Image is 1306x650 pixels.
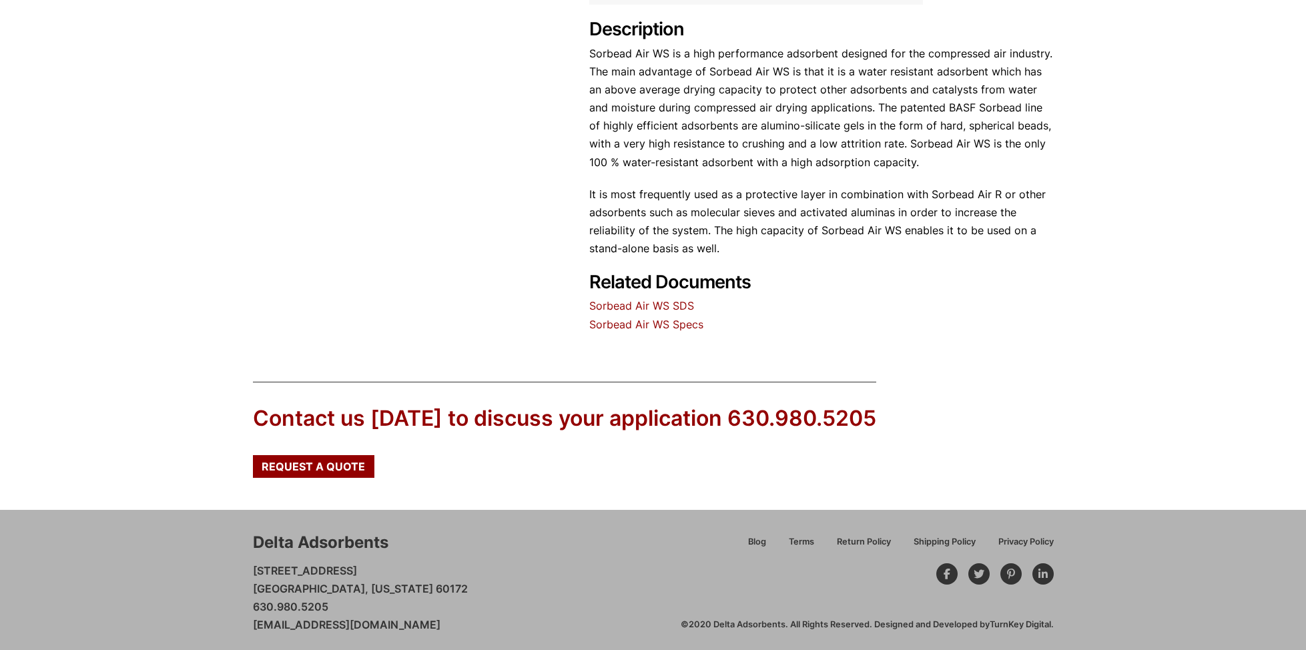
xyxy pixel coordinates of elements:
span: Request a Quote [262,461,365,472]
p: It is most frequently used as a protective layer in combination with Sorbead Air R or other adsor... [589,186,1054,258]
div: Contact us [DATE] to discuss your application 630.980.5205 [253,404,876,434]
a: [EMAIL_ADDRESS][DOMAIN_NAME] [253,618,440,631]
h2: Description [589,19,1054,41]
a: Privacy Policy [987,535,1054,558]
a: Sorbead Air WS Specs [589,318,703,331]
a: TurnKey Digital [990,619,1051,629]
div: Delta Adsorbents [253,531,388,554]
span: Terms [789,538,814,547]
a: Request a Quote [253,455,374,478]
a: Sorbead Air WS SDS [589,299,694,312]
span: Shipping Policy [914,538,976,547]
span: Privacy Policy [998,538,1054,547]
a: Terms [777,535,826,558]
span: Return Policy [837,538,891,547]
span: Blog [748,538,766,547]
p: [STREET_ADDRESS] [GEOGRAPHIC_DATA], [US_STATE] 60172 630.980.5205 [253,562,468,635]
a: Shipping Policy [902,535,987,558]
div: ©2020 Delta Adsorbents. All Rights Reserved. Designed and Developed by . [681,619,1054,631]
p: Sorbead Air WS is a high performance adsorbent designed for the compressed air industry. The main... [589,45,1054,172]
a: Return Policy [826,535,902,558]
a: Blog [737,535,777,558]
